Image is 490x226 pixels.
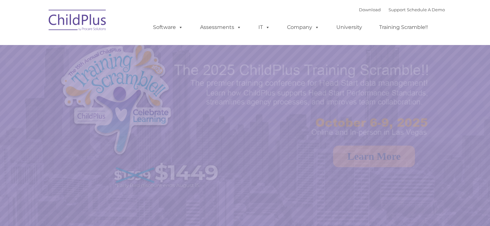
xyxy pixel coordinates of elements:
a: Schedule A Demo [407,7,445,12]
img: ChildPlus by Procare Solutions [45,5,110,37]
a: IT [252,21,276,34]
a: Assessments [194,21,248,34]
a: Support [389,7,406,12]
a: Download [359,7,381,12]
a: Learn More [333,146,415,167]
a: Training Scramble!! [373,21,434,34]
a: Software [147,21,189,34]
font: | [359,7,445,12]
a: University [330,21,369,34]
a: Company [281,21,326,34]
